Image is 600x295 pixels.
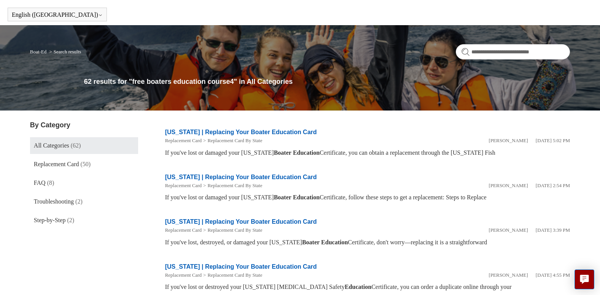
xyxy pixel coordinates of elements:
[165,226,202,234] li: Replacement Card
[207,183,262,188] a: Replacement Card By State
[165,238,570,247] div: If you've lost, destroyed, or damaged your [US_STATE] Certificate, don't worry—replacing it is a ...
[202,271,262,279] li: Replacement Card By State
[293,149,320,156] em: Education
[456,44,570,59] input: Search
[75,198,83,205] span: (2)
[321,239,348,245] em: Education
[34,180,46,186] span: FAQ
[536,183,570,188] time: 05/22/2024, 14:54
[274,149,291,156] em: Boater
[34,198,74,205] span: Troubleshooting
[165,227,202,233] a: Replacement Card
[165,137,202,144] li: Replacement Card
[30,49,46,55] a: Boat-Ed
[34,142,69,149] span: All Categories
[47,180,54,186] span: (8)
[302,239,320,245] em: Boater
[489,271,528,279] li: [PERSON_NAME]
[12,11,103,18] button: English ([GEOGRAPHIC_DATA])
[165,182,202,189] li: Replacement Card
[80,161,91,167] span: (50)
[165,148,570,157] div: If you've lost or damaged your [US_STATE] Certificate, you can obtain a replacement through the [...
[165,263,317,270] a: [US_STATE] | Replacing Your Boater Education Card
[30,175,138,191] a: FAQ (8)
[30,120,138,130] h3: By Category
[202,137,262,144] li: Replacement Card By State
[165,129,317,135] a: [US_STATE] | Replacing Your Boater Education Card
[207,227,262,233] a: Replacement Card By State
[165,271,202,279] li: Replacement Card
[489,182,528,189] li: [PERSON_NAME]
[30,49,48,55] li: Boat-Ed
[489,226,528,234] li: [PERSON_NAME]
[165,282,570,292] div: If you've lost or destroyed your [US_STATE] [MEDICAL_DATA] Safety Certificate, you can order a du...
[30,156,138,173] a: Replacement Card (50)
[202,226,262,234] li: Replacement Card By State
[67,217,74,223] span: (2)
[30,193,138,210] a: Troubleshooting (2)
[575,269,594,289] button: Live chat
[30,212,138,229] a: Step-by-Step (2)
[293,194,320,200] em: Education
[165,174,317,180] a: [US_STATE] | Replacing Your Boater Education Card
[274,194,291,200] em: Boater
[489,137,528,144] li: [PERSON_NAME]
[536,272,570,278] time: 05/21/2024, 16:55
[207,138,262,143] a: Replacement Card By State
[202,182,262,189] li: Replacement Card By State
[165,183,202,188] a: Replacement Card
[536,138,570,143] time: 05/21/2024, 17:02
[165,272,202,278] a: Replacement Card
[30,137,138,154] a: All Categories (62)
[48,49,81,55] li: Search results
[536,227,570,233] time: 05/21/2024, 15:39
[34,161,79,167] span: Replacement Card
[71,142,81,149] span: (62)
[165,193,570,202] div: If you've lost or damaged your [US_STATE] Certificate, follow these steps to get a replacement: S...
[84,77,570,87] h1: 62 results for "free boaters education course4" in All Categories
[34,217,66,223] span: Step-by-Step
[345,284,371,290] em: Education
[207,272,262,278] a: Replacement Card By State
[165,218,317,225] a: [US_STATE] | Replacing Your Boater Education Card
[165,138,202,143] a: Replacement Card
